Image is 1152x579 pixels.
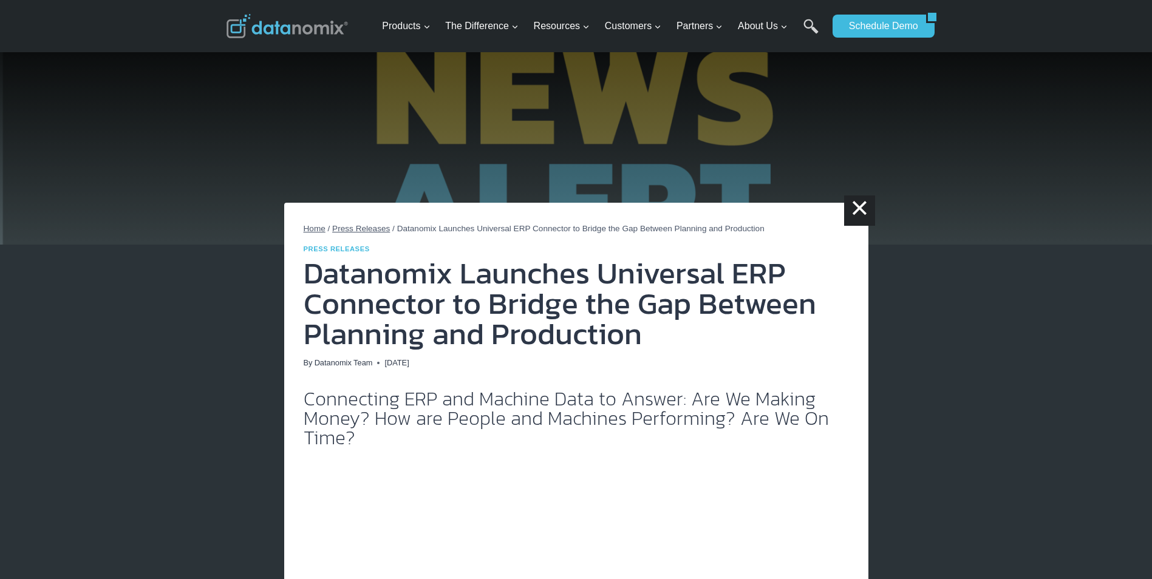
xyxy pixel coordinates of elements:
span: About Us [738,18,788,34]
a: Schedule Demo [833,15,926,38]
h1: Datanomix Launches Universal ERP Connector to Bridge the Gap Between Planning and Production [304,258,849,349]
nav: Breadcrumbs [304,222,849,235]
a: Home [304,224,325,233]
span: Customers [605,18,661,34]
img: Datanomix [227,14,348,38]
a: Press Releases [332,224,390,233]
span: Products [382,18,430,34]
span: Resources [534,18,590,34]
a: Datanomix Team [315,358,373,367]
nav: Primary Navigation [377,7,827,46]
time: [DATE] [384,357,409,369]
span: Datanomix Launches Universal ERP Connector to Bridge the Gap Between Planning and Production [397,224,765,233]
span: / [328,224,330,233]
span: The Difference [445,18,519,34]
a: × [844,195,874,226]
a: Press Releases [304,245,370,252]
h2: Connecting ERP and Machine Data to Answer: Are We Making Money? How are People and Machines Perfo... [304,389,849,447]
span: Partners [677,18,723,34]
span: By [304,357,313,369]
a: Search [803,19,819,46]
span: / [392,224,395,233]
